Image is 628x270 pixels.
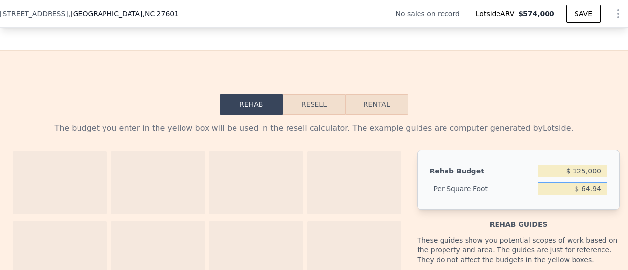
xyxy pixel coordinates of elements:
button: SAVE [566,5,601,23]
button: Rental [345,94,408,115]
div: Per Square Foot [429,180,534,197]
div: Rehab guides [417,210,620,229]
div: The budget you enter in the yellow box will be used in the resell calculator. The example guides ... [8,123,620,134]
span: $574,000 [518,10,554,18]
span: , NC 27601 [142,10,179,18]
button: Show Options [608,4,628,24]
div: No sales on record [396,9,468,19]
button: Resell [283,94,345,115]
span: Lotside ARV [476,9,518,19]
div: Rehab Budget [429,162,534,180]
span: , [GEOGRAPHIC_DATA] [68,9,179,19]
button: Rehab [220,94,283,115]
